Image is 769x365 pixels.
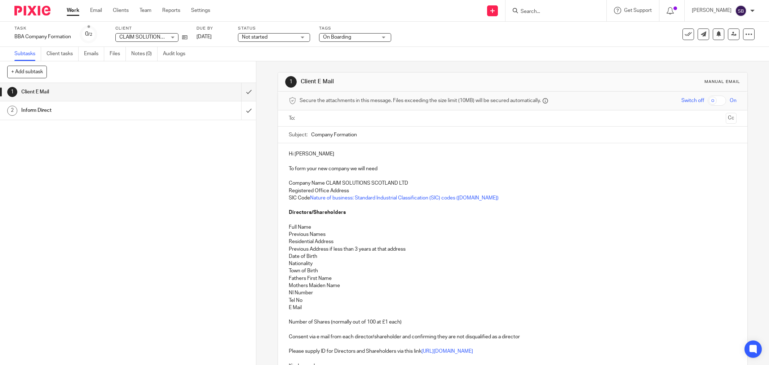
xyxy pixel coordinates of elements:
[289,289,737,296] p: NI Number
[289,165,737,172] p: To form your new company we will need
[113,7,129,14] a: Clients
[681,97,704,104] span: Switch off
[119,35,202,40] span: CLAIM SOLUTIONS SCOTLAND LTD
[421,349,473,354] a: [URL][DOMAIN_NAME]
[730,97,737,104] span: On
[289,348,737,355] p: Please supply ID for Directors and Shareholders via this link
[47,47,79,61] a: Client tasks
[163,47,191,61] a: Audit logs
[289,131,308,138] label: Subject:
[289,180,737,187] p: Company Name CLAIM SOLUTIONS SCOTLAND LTD
[301,78,528,85] h1: Client E Mail
[14,33,71,40] div: BBA Company Formation
[323,35,351,40] span: On Boarding
[289,246,737,253] p: Previous Address if less than 3 years at that address
[110,47,126,61] a: Files
[162,7,180,14] a: Reports
[285,76,297,88] div: 1
[310,195,499,201] a: Nature of business: Standard Industrial Classification (SIC) codes ([DOMAIN_NAME])
[289,224,737,231] p: Full Name
[289,304,737,311] p: E Mail
[14,6,50,16] img: Pixie
[90,7,102,14] a: Email
[289,318,737,326] p: Number of Shares (normally out of 100 at £1 each)
[242,35,268,40] span: Not started
[196,26,229,31] label: Due by
[289,282,737,289] p: Mothers Maiden Name
[300,97,541,104] span: Secure the attachments in this message. Files exceeding the size limit (10MB) will be secured aut...
[196,34,212,39] span: [DATE]
[289,260,737,267] p: Nationality
[14,26,71,31] label: Task
[289,253,737,260] p: Date of Birth
[289,267,737,274] p: Town of Birth
[289,275,737,282] p: Fathers First Name
[289,150,737,158] p: Hi [PERSON_NAME]
[115,26,187,31] label: Client
[692,7,732,14] p: [PERSON_NAME]
[140,7,151,14] a: Team
[14,47,41,61] a: Subtasks
[289,194,737,202] p: SIC Code
[289,210,346,215] strong: Directors/Shareholders
[289,333,737,340] p: Consent via e mail from each director/shareholder and confirming they are not disqualified as a d...
[7,106,17,116] div: 2
[21,105,163,116] h1: Inform Direct
[21,87,163,97] h1: Client E Mail
[726,113,737,124] button: Cc
[131,47,158,61] a: Notes (0)
[85,30,92,38] div: 0
[289,187,737,194] p: Registered Office Address
[735,5,747,17] img: svg%3E
[238,26,310,31] label: Status
[7,87,17,97] div: 1
[67,7,79,14] a: Work
[289,238,737,245] p: Residential Address
[624,8,652,13] span: Get Support
[84,47,104,61] a: Emails
[289,297,737,304] p: Tel No
[7,66,47,78] button: + Add subtask
[289,231,737,238] p: Previous Names
[289,115,297,122] label: To:
[520,9,585,15] input: Search
[319,26,391,31] label: Tags
[704,79,740,85] div: Manual email
[191,7,210,14] a: Settings
[88,32,92,36] small: /2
